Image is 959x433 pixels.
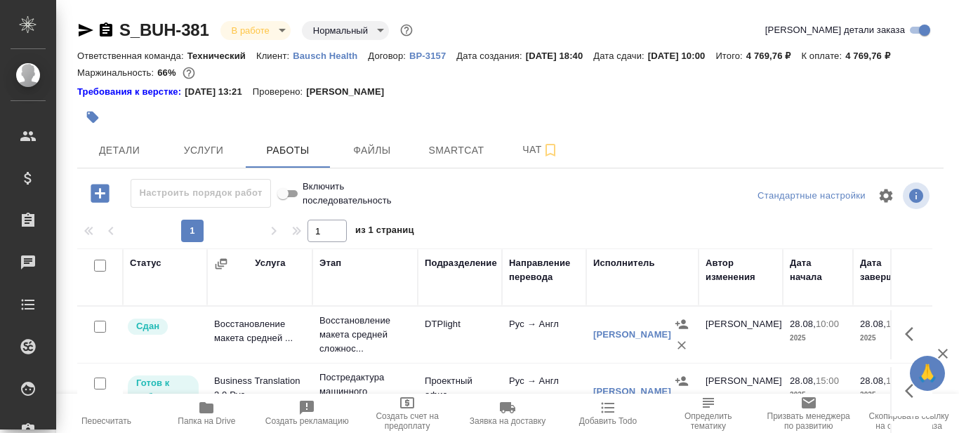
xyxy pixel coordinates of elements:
[671,335,692,356] button: Удалить
[593,256,655,270] div: Исполнитель
[897,374,930,408] button: Здесь прячутся важные кнопки
[423,142,490,159] span: Smartcat
[671,392,692,413] button: Удалить
[309,25,372,36] button: Нормальный
[860,375,886,386] p: 28.08,
[658,394,758,433] button: Определить тематику
[157,394,257,433] button: Папка на Drive
[303,180,392,208] span: Включить последовательность
[671,314,692,335] button: Назначить
[86,142,153,159] span: Детали
[593,386,671,397] a: [PERSON_NAME]
[319,314,411,356] p: Восстановление макета средней сложнос...
[302,21,389,40] div: В работе
[706,256,776,284] div: Автор изменения
[126,317,200,336] div: Менеджер проверил работу исполнителя, передает ее на следующий этап
[767,411,850,431] span: Призвать менеджера по развитию
[502,310,586,359] td: Рус → Англ
[397,21,416,39] button: Доп статусы указывают на важность/срочность заказа
[136,319,159,333] p: Сдан
[860,319,886,329] p: 28.08,
[185,85,253,99] p: [DATE] 13:21
[254,142,322,159] span: Работы
[869,179,903,213] span: Настроить таблицу
[456,51,525,61] p: Дата создания:
[355,222,414,242] span: из 1 страниц
[319,371,411,413] p: Постредактура машинного перевода
[77,85,185,99] div: Нажми, чтобы открыть папку с инструкцией
[790,331,846,345] p: 2025
[845,51,901,61] p: 4 769,76 ₽
[754,185,869,207] div: split button
[418,310,502,359] td: DTPlight
[699,310,783,359] td: [PERSON_NAME]
[418,367,502,416] td: Проектный офис
[257,394,357,433] button: Создать рекламацию
[56,394,157,433] button: Пересчитать
[77,51,187,61] p: Ответственная команда:
[542,142,559,159] svg: Подписаться
[526,51,594,61] p: [DATE] 18:40
[214,257,228,271] button: Сгруппировать
[178,416,235,426] span: Папка на Drive
[910,356,945,391] button: 🙏
[253,85,307,99] p: Проверено:
[671,371,692,392] button: Назначить
[293,51,368,61] p: Bausch Health
[170,142,237,159] span: Услуги
[903,182,932,209] span: Посмотреть информацию
[130,256,161,270] div: Статус
[502,367,586,416] td: Рус → Англ
[255,256,285,270] div: Услуга
[458,394,558,433] button: Заявка на доставку
[180,64,198,82] button: 75.94 UAH; 1209.81 RUB;
[256,51,293,61] p: Клиент:
[306,85,395,99] p: [PERSON_NAME]
[409,51,456,61] p: ВР-3157
[593,51,647,61] p: Дата сдачи:
[715,51,746,61] p: Итого:
[338,142,406,159] span: Файлы
[790,388,846,402] p: 2025
[81,179,119,208] button: Добавить работу
[758,394,859,433] button: Призвать менеджера по развитию
[593,329,671,340] a: [PERSON_NAME]
[507,141,574,159] span: Чат
[557,394,658,433] button: Добавить Todo
[366,411,449,431] span: Создать счет на предоплату
[746,51,802,61] p: 4 769,76 ₽
[357,394,458,433] button: Создать счет на предоплату
[648,51,716,61] p: [DATE] 10:00
[368,51,409,61] p: Договор:
[860,256,916,284] div: Дата завершения
[207,310,312,359] td: Восстановление макета средней ...
[77,85,185,99] a: Требования к верстке:
[579,416,637,426] span: Добавить Todo
[157,67,179,78] p: 66%
[816,375,839,386] p: 15:00
[77,102,108,133] button: Добавить тэг
[77,22,94,39] button: Скопировать ссылку для ЯМессенджера
[425,256,497,270] div: Подразделение
[409,49,456,61] a: ВР-3157
[790,375,816,386] p: 28.08,
[126,374,200,407] div: Исполнитель может приступить к работе
[790,319,816,329] p: 28.08,
[666,411,750,431] span: Определить тематику
[859,394,959,433] button: Скопировать ссылку на оценку заказа
[860,331,916,345] p: 2025
[119,20,209,39] a: S_BUH-381
[886,375,909,386] p: 18:00
[801,51,845,61] p: К оплате:
[470,416,545,426] span: Заявка на доставку
[77,67,157,78] p: Маржинальность:
[860,388,916,402] p: 2025
[265,416,349,426] span: Создать рекламацию
[187,51,256,61] p: Технический
[136,376,190,404] p: Готов к работе
[915,359,939,388] span: 🙏
[897,317,930,351] button: Здесь прячутся важные кнопки
[319,256,341,270] div: Этап
[98,22,114,39] button: Скопировать ссылку
[790,256,846,284] div: Дата начала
